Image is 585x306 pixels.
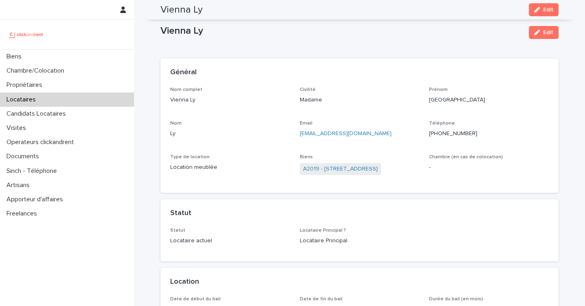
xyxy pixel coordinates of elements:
[3,210,43,218] p: Freelances
[170,121,182,126] span: Nom
[429,297,483,302] span: Durée du bail (en mois)
[170,68,197,77] h2: Général
[300,131,392,136] a: [EMAIL_ADDRESS][DOMAIN_NAME]
[3,196,69,203] p: Apporteur d'affaires
[160,4,203,16] h2: Vienna Ly
[170,297,221,302] span: Date de début du bail
[543,7,553,13] span: Edit
[300,228,346,233] span: Locataire Principal ?
[170,209,191,218] h2: Statut
[543,30,553,35] span: Edit
[300,87,316,92] span: Civilité
[170,163,290,172] p: Location meublée
[3,110,72,118] p: Candidats Locataires
[170,129,290,138] p: Ly
[429,129,549,138] p: [PHONE_NUMBER]
[170,96,290,104] p: Vienna Ly
[3,138,80,146] p: Operateurs clickandrent
[300,297,342,302] span: Date de fin du bail
[170,87,202,92] span: Nom complet
[3,67,71,75] p: Chambre/Colocation
[3,81,49,89] p: Propriétaires
[429,121,455,126] span: Téléphone
[170,155,210,159] span: Type de location
[3,153,45,160] p: Documents
[300,155,313,159] span: Biens
[170,278,199,287] h2: Location
[300,96,420,104] p: Madame
[170,237,290,245] p: Locataire actuel
[170,228,185,233] span: Statut
[303,165,378,173] a: A2019 - [STREET_ADDRESS]
[3,181,36,189] p: Artisans
[3,96,42,103] p: Locataires
[429,163,549,172] p: -
[3,124,32,132] p: Visites
[429,87,448,92] span: Prénom
[429,96,549,104] p: [GEOGRAPHIC_DATA]
[3,167,63,175] p: Sinch - Téléphone
[6,26,46,43] img: UCB0brd3T0yccxBKYDjQ
[160,25,522,37] p: Vienna Ly
[300,121,312,126] span: Email
[529,26,559,39] button: Edit
[300,237,420,245] p: Locataire Principal
[529,3,559,16] button: Edit
[3,53,28,60] p: Biens
[429,155,503,159] span: Chambre (en cas de colocation)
